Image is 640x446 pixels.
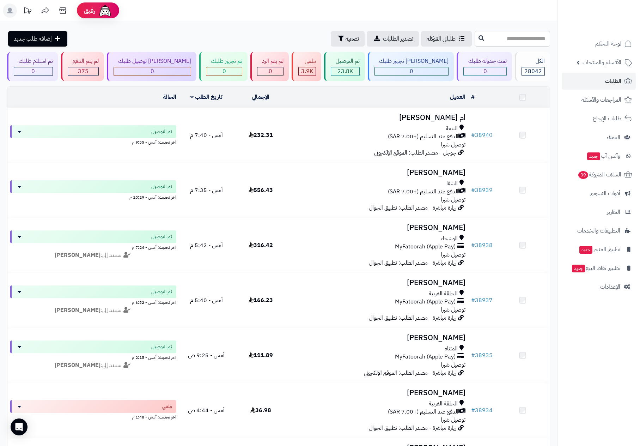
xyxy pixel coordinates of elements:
[429,290,458,298] span: الحلقة الغربية
[5,361,182,369] div: مسند إلى:
[441,251,465,259] span: توصيل شبرا
[257,57,284,65] div: لم يتم الرد
[595,39,621,49] span: لوحة التحكم
[455,52,513,81] a: تمت جدولة طلبك 0
[581,95,621,105] span: المراجعات والأسئلة
[190,93,223,101] a: تاريخ الطلب
[605,76,621,86] span: الطلبات
[562,185,636,202] a: أدوات التسويق
[331,31,365,47] button: تصفية
[429,400,458,408] span: الحلقة الغربية
[10,243,176,251] div: اخر تحديث: أمس - 7:24 م
[522,57,545,65] div: الكل
[524,67,542,76] span: 28042
[290,52,323,81] a: ملغي 3.9K
[577,226,620,236] span: التطبيقات والخدمات
[98,4,112,18] img: ai-face.png
[8,31,67,47] a: إضافة طلب جديد
[10,413,176,420] div: اخر تحديث: أمس - 1:48 م
[471,241,493,249] a: #38938
[223,67,226,76] span: 0
[5,306,182,314] div: مسند إلى:
[607,207,620,217] span: التقارير
[395,243,456,251] span: MyFatoorah (Apple Pay)
[562,278,636,295] a: الإعدادات
[562,129,636,146] a: العملاء
[291,279,465,287] h3: [PERSON_NAME]
[151,183,172,190] span: تم التوصيل
[446,180,458,188] span: الشفا
[151,128,172,135] span: تم التوصيل
[471,186,493,194] a: #38939
[375,67,449,76] div: 0
[369,259,456,267] span: زيارة مباشرة - مصدر الطلب: تطبيق الجوال
[5,251,182,259] div: مسند إلى:
[190,186,223,194] span: أمس - 7:35 م
[249,186,273,194] span: 556.43
[249,351,273,360] span: 111.89
[31,67,35,76] span: 0
[395,353,456,361] span: MyFatoorah (Apple Pay)
[369,204,456,212] span: زيارة مباشرة - مصدر الطلب: تطبيق الجوال
[301,67,313,76] span: 3.9K
[600,282,620,292] span: الإعدادات
[590,188,620,198] span: أدوات التسويق
[68,67,98,76] div: 375
[471,351,475,360] span: #
[10,298,176,306] div: اخر تحديث: أمس - 6:52 م
[367,31,419,47] a: تصدير الطلبات
[572,265,585,272] span: جديد
[163,93,176,101] a: الحالة
[206,67,242,76] div: 0
[331,57,360,65] div: تم التوصيل
[562,73,636,90] a: الطلبات
[14,67,53,76] div: 0
[441,235,458,243] span: الوشحاء
[151,67,154,76] span: 0
[257,67,283,76] div: 0
[10,138,176,145] div: اخر تحديث: أمس - 9:55 م
[14,57,53,65] div: تم استلام طلبك
[269,67,272,76] span: 0
[471,186,475,194] span: #
[198,52,249,81] a: تم تجهيز طلبك 0
[441,306,465,314] span: توصيل شبرا
[421,31,472,47] a: طلباتي المُوكلة
[249,52,290,81] a: لم يتم الرد 0
[291,389,465,397] h3: [PERSON_NAME]
[395,298,456,306] span: MyFatoorah (Apple Pay)
[291,114,465,122] h3: ام [PERSON_NAME]
[190,296,223,305] span: أمس - 5:40 م
[250,406,271,415] span: 36.98
[364,369,456,377] span: زيارة مباشرة - مصدر الطلب: الموقع الإلكتروني
[446,125,458,133] span: البيعة
[562,260,636,277] a: تطبيق نقاط البيعجديد
[252,93,269,101] a: الإجمالي
[441,416,465,424] span: توصيل شبرا
[471,131,475,139] span: #
[410,67,413,76] span: 0
[583,58,621,67] span: الأقسام والمنتجات
[464,67,506,76] div: 0
[374,149,456,157] span: جوجل - مصدر الطلب: الموقع الإلكتروني
[190,241,223,249] span: أمس - 5:42 م
[383,35,413,43] span: تصدير الطلبات
[249,241,273,249] span: 316.42
[593,114,621,123] span: طلبات الإرجاع
[369,424,456,432] span: زيارة مباشرة - مصدر الطلب: تطبيق الجوال
[471,406,493,415] a: #38934
[607,132,620,142] span: العملاء
[562,166,636,183] a: السلات المتروكة39
[471,351,493,360] a: #38935
[162,403,172,410] span: ملغي
[331,67,359,76] div: 23808
[579,246,592,254] span: جديد
[471,296,475,305] span: #
[562,147,636,164] a: وآتس آبجديد
[562,91,636,108] a: المراجعات والأسئلة
[10,193,176,200] div: اخر تحديث: أمس - 10:29 م
[151,288,172,295] span: تم التوصيل
[114,67,191,76] div: 0
[337,67,353,76] span: 23.8K
[188,406,225,415] span: أمس - 4:44 ص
